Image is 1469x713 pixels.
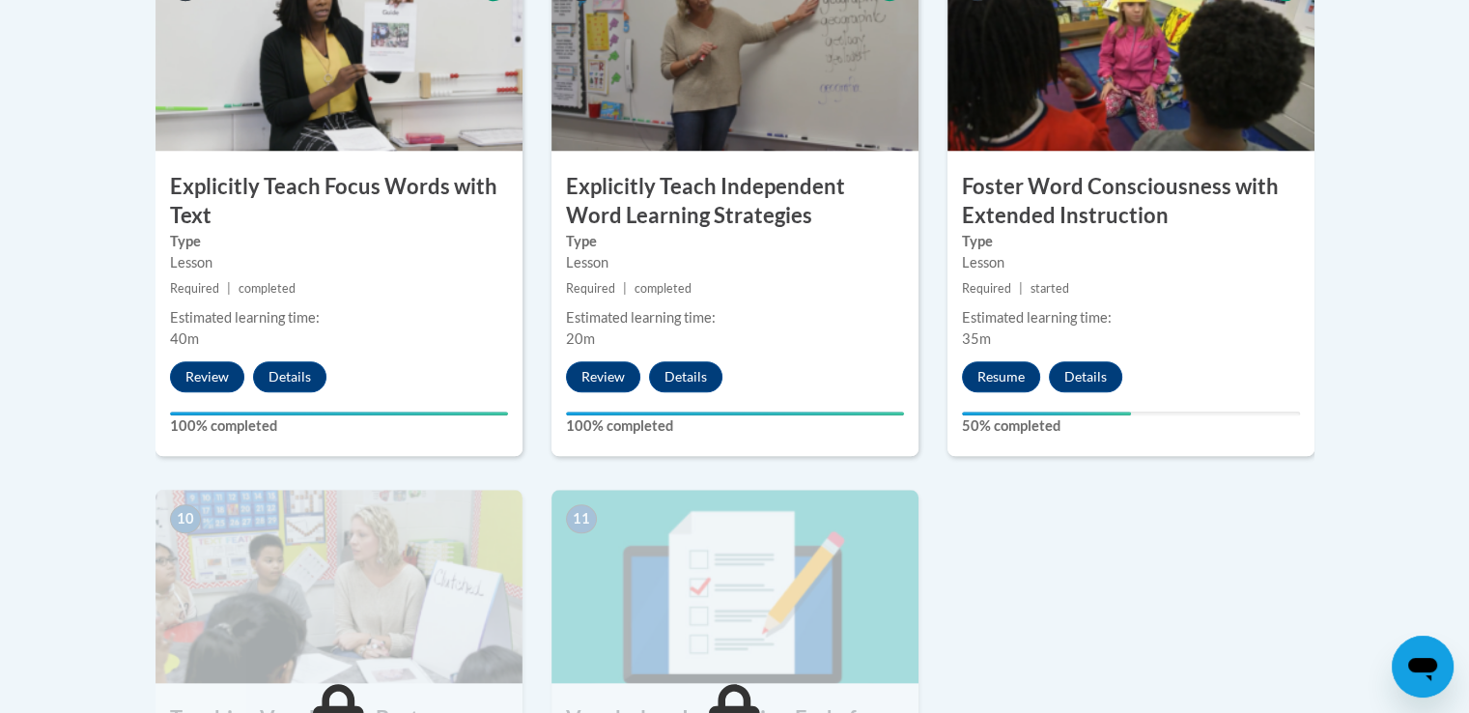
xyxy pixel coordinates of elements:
[962,412,1131,415] div: Your progress
[1049,361,1122,392] button: Details
[551,490,918,683] img: Course Image
[1031,281,1069,296] span: started
[635,281,692,296] span: completed
[566,231,904,252] label: Type
[649,361,722,392] button: Details
[566,504,597,533] span: 11
[947,172,1314,232] h3: Foster Word Consciousness with Extended Instruction
[155,172,523,232] h3: Explicitly Teach Focus Words with Text
[566,281,615,296] span: Required
[962,231,1300,252] label: Type
[551,172,918,232] h3: Explicitly Teach Independent Word Learning Strategies
[566,252,904,273] div: Lesson
[566,412,904,415] div: Your progress
[170,361,244,392] button: Review
[170,307,508,328] div: Estimated learning time:
[170,412,508,415] div: Your progress
[155,490,523,683] img: Course Image
[1019,281,1023,296] span: |
[566,307,904,328] div: Estimated learning time:
[170,252,508,273] div: Lesson
[566,415,904,437] label: 100% completed
[170,330,199,347] span: 40m
[170,504,201,533] span: 10
[227,281,231,296] span: |
[566,361,640,392] button: Review
[170,231,508,252] label: Type
[566,330,595,347] span: 20m
[962,252,1300,273] div: Lesson
[170,415,508,437] label: 100% completed
[962,330,991,347] span: 35m
[170,281,219,296] span: Required
[1392,636,1454,698] iframe: Button to launch messaging window
[962,361,1040,392] button: Resume
[253,361,326,392] button: Details
[962,307,1300,328] div: Estimated learning time:
[962,281,1011,296] span: Required
[962,415,1300,437] label: 50% completed
[623,281,627,296] span: |
[239,281,296,296] span: completed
